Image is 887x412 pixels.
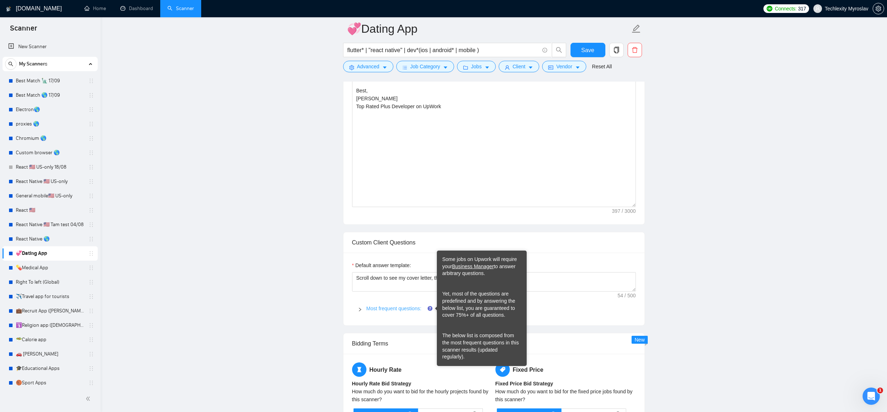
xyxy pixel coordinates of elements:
span: holder [88,107,94,113]
li: New Scanner [3,40,98,54]
a: React 🇺🇸 US-only 18/08 [16,160,84,174]
a: Reset All [592,63,612,70]
a: Most frequent questions: [366,306,421,311]
div: How much do you want to bid for the fixed price jobs found by this scanner? [495,388,636,403]
button: settingAdvancedcaret-down [343,61,393,72]
a: General mobile🇺🇸 US-only [16,189,84,203]
a: searchScanner [167,5,194,12]
a: 🏀Sport Apps [16,376,84,390]
iframe: Intercom live chat [863,388,880,405]
a: React Native 🇺🇸 US-only [16,174,84,189]
span: holder [88,179,94,184]
span: Scanner [4,23,43,38]
span: double-left [86,395,93,402]
div: Bidding Terms [352,333,636,354]
span: Jobs [471,63,482,70]
span: Vendor [556,63,572,70]
span: holder [88,351,94,357]
h5: Fixed Price [495,362,636,377]
a: 💼Recruit App ([PERSON_NAME]) [16,304,84,318]
a: 🚗 [PERSON_NAME] [16,347,84,361]
button: copy [609,43,624,57]
span: holder [88,92,94,98]
div: Custom Client Questions [352,232,636,253]
div: Tooltip anchor [427,305,433,312]
span: holder [88,164,94,170]
button: search [5,58,17,70]
span: holder [88,207,94,213]
button: folderJobscaret-down [457,61,496,72]
a: 🎓Educational Apps [16,361,84,376]
a: Business Manager [452,264,494,269]
span: holder [88,150,94,156]
span: search [5,61,16,67]
a: 💊Medical App [16,261,84,275]
a: Chromium 🌎 [16,131,84,146]
a: ✈️Travel app for tourists [16,289,84,304]
span: tag [495,362,510,377]
span: Client [513,63,526,70]
img: logo [6,3,11,15]
button: search [552,43,566,57]
a: homeHome [84,5,106,12]
button: Save [570,43,605,57]
button: setting [873,3,884,14]
textarea: Cover Letter template: [352,45,636,207]
span: My Scanners [19,57,47,71]
span: Advanced [357,63,379,70]
span: holder [88,294,94,299]
span: bars [402,65,407,70]
span: holder [88,136,94,141]
span: info-circle [542,48,547,52]
span: user [815,6,820,11]
span: idcard [548,65,553,70]
span: caret-down [485,65,490,70]
span: holder [88,279,94,285]
span: holder [88,193,94,199]
span: holder [88,121,94,127]
span: caret-down [575,65,580,70]
span: holder [88,322,94,328]
div: How much do you want to bid for the hourly projects found by this scanner? [352,388,493,403]
span: folder [463,65,468,70]
div: The below list is composed from the most frequent questions in this scanner results (updated regu... [442,332,521,360]
a: setting [873,6,884,12]
span: setting [873,6,884,12]
button: userClientcaret-down [499,61,540,72]
h5: Hourly Rate [352,362,493,377]
span: caret-down [443,65,448,70]
div: Most frequent questions: [352,300,636,317]
span: hourglass [352,362,366,377]
span: search [552,47,566,53]
span: holder [88,380,94,386]
button: barsJob Categorycaret-down [396,61,454,72]
span: 1 [877,388,883,393]
a: 🥗Calorie app [16,333,84,347]
span: 317 [798,5,806,13]
div: Yet, most of the questions are predefined and by answering the below list, you are guaranteed to ... [442,290,521,319]
span: caret-down [382,65,387,70]
span: holder [88,308,94,314]
b: Fixed Price Bid Strategy [495,381,553,386]
span: Job Category [410,63,440,70]
span: copy [610,47,623,53]
a: Electron🌎 [16,102,84,117]
a: Best Match 🗽 17/09 [16,74,84,88]
span: holder [88,251,94,256]
input: Scanner name... [347,20,630,38]
span: holder [88,78,94,84]
span: New [634,337,645,343]
a: 🛐Religion app ([DEMOGRAPHIC_DATA][PERSON_NAME]) [16,318,84,333]
span: user [505,65,510,70]
span: holder [88,222,94,228]
a: Right To left (Global) [16,275,84,289]
span: Connects: [775,5,796,13]
span: setting [349,65,354,70]
span: delete [628,47,642,53]
span: right [358,307,362,312]
input: Search Freelance Jobs... [347,46,539,55]
a: React 🇺🇸 [16,203,84,218]
a: React Native 🇺🇸 Tam test 04/08 [16,218,84,232]
label: Default answer template: [352,261,411,269]
span: caret-down [528,65,533,70]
